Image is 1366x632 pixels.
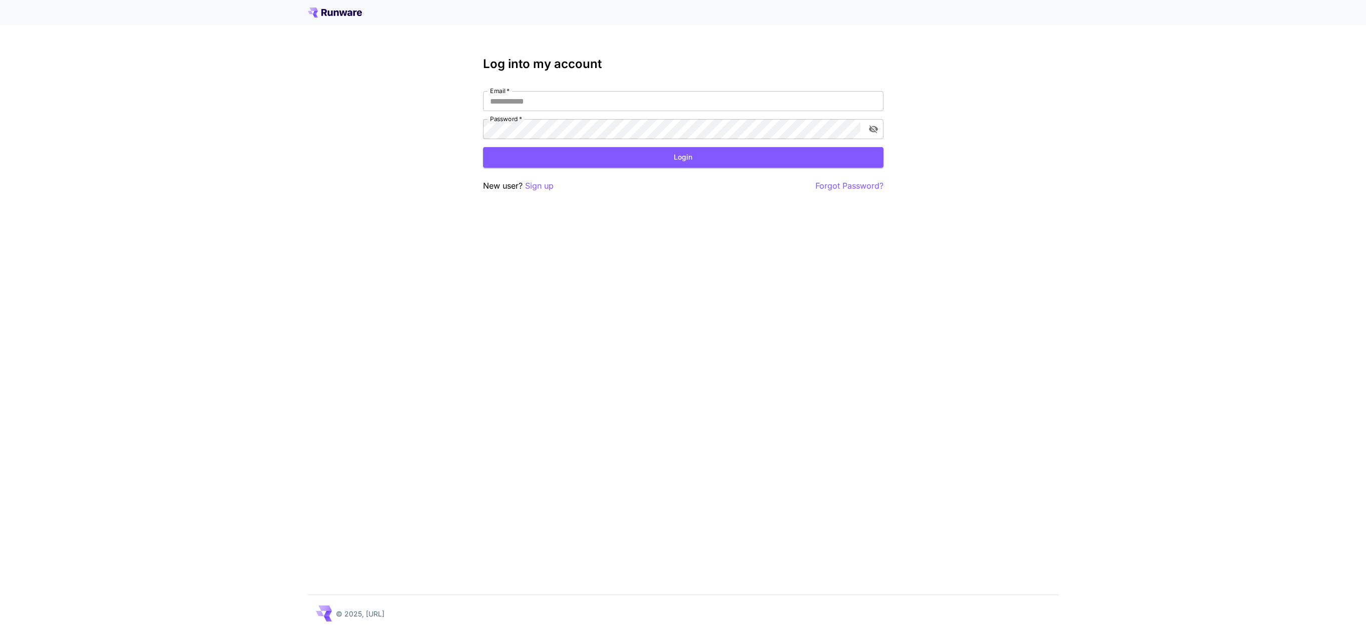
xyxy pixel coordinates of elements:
[864,120,882,138] button: toggle password visibility
[483,180,554,192] p: New user?
[336,608,384,619] p: © 2025, [URL]
[490,115,522,123] label: Password
[525,180,554,192] button: Sign up
[815,180,883,192] button: Forgot Password?
[483,57,883,71] h3: Log into my account
[483,147,883,168] button: Login
[490,87,510,95] label: Email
